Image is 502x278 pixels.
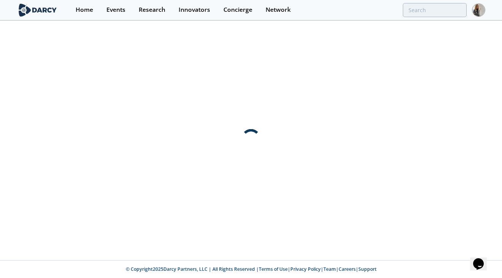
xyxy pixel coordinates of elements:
a: Careers [339,266,356,272]
img: logo-wide.svg [17,3,59,17]
a: Support [358,266,377,272]
div: Network [266,7,291,13]
div: Innovators [179,7,210,13]
img: Profile [472,3,485,17]
a: Team [323,266,336,272]
p: © Copyright 2025 Darcy Partners, LLC | All Rights Reserved | | | | | [19,266,484,273]
div: Home [76,7,93,13]
a: Terms of Use [259,266,288,272]
div: Research [139,7,165,13]
iframe: chat widget [470,248,494,270]
input: Advanced Search [403,3,467,17]
div: Concierge [223,7,252,13]
div: Events [106,7,125,13]
a: Privacy Policy [290,266,321,272]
